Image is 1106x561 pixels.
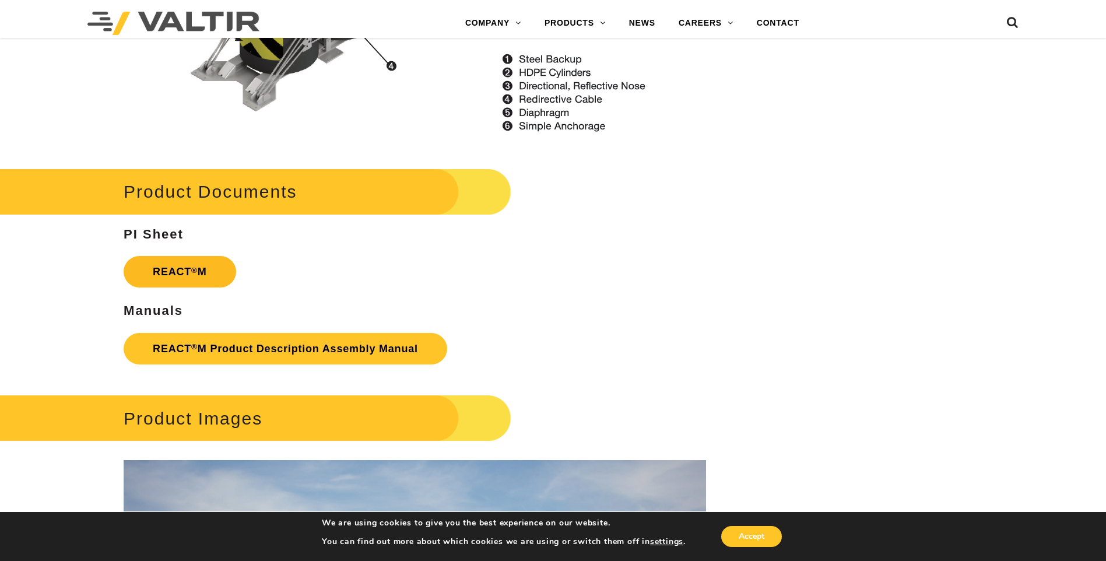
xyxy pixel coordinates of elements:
[617,12,667,35] a: NEWS
[533,12,617,35] a: PRODUCTS
[124,303,183,318] strong: Manuals
[153,266,207,278] strong: REACT M
[124,256,236,287] a: REACT®M
[87,12,259,35] img: Valtir
[454,12,533,35] a: COMPANY
[721,526,782,547] button: Accept
[124,333,447,364] a: REACT®M Product Description Assembly Manual
[322,518,686,528] p: We are using cookies to give you the best experience on our website.
[191,342,198,351] sup: ®
[124,227,184,241] strong: PI Sheet
[322,537,686,547] p: You can find out more about which cookies we are using or switch them off in .
[667,12,745,35] a: CAREERS
[745,12,811,35] a: CONTACT
[650,537,683,547] button: settings
[191,266,198,275] sup: ®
